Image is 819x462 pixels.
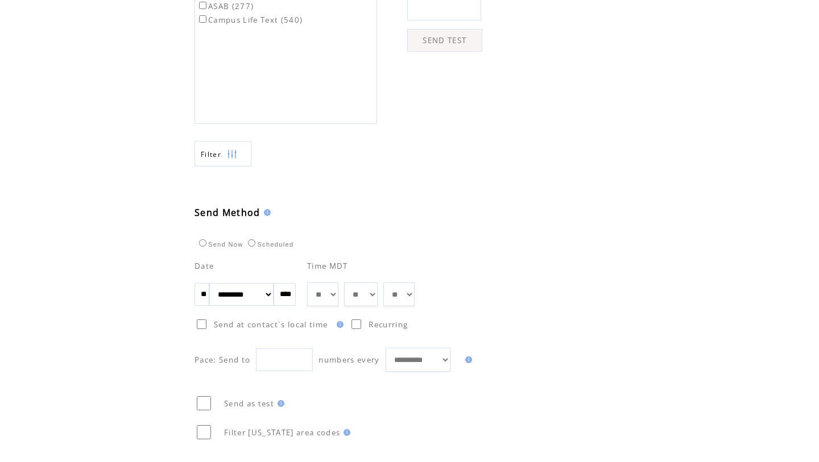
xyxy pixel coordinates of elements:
[196,241,243,248] label: Send Now
[260,209,271,216] img: help.gif
[195,261,214,271] span: Date
[248,239,255,247] input: Scheduled
[224,427,340,438] span: Filter [US_STATE] area codes
[340,429,350,436] img: help.gif
[407,29,482,52] a: SEND TEST
[195,206,260,219] span: Send Method
[333,321,344,328] img: help.gif
[462,356,472,363] img: help.gif
[199,239,206,247] input: Send Now
[224,398,274,409] span: Send as test
[274,400,284,407] img: help.gif
[199,2,206,9] input: ASAB (277)
[201,149,221,159] span: Show filters
[214,319,328,330] span: Send at contact`s local time
[369,319,408,330] span: Recurring
[195,141,251,167] a: Filter
[307,261,348,271] span: Time MDT
[245,241,293,248] label: Scheduled
[195,355,250,365] span: Pace: Send to
[199,15,206,23] input: Campus Life Text (540)
[197,15,303,25] label: Campus Life Text (540)
[318,355,379,365] span: numbers every
[197,1,254,11] label: ASAB (277)
[227,141,237,167] img: filters.png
